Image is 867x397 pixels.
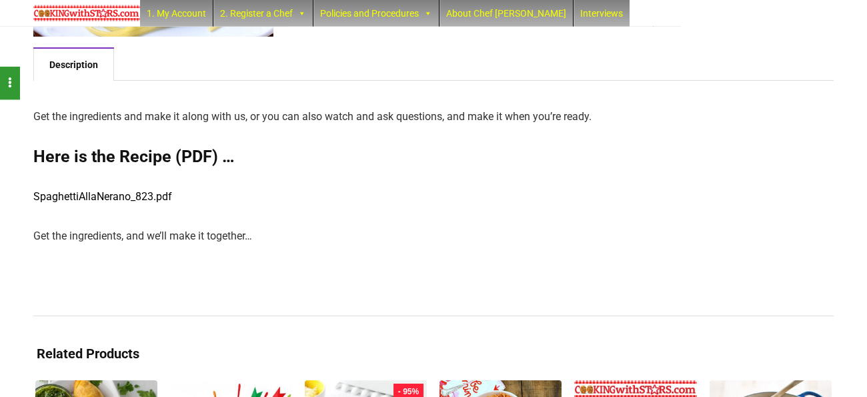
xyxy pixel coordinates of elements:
p: Get the ingredients and make it along with us, or you can also watch and ask questions, and make ... [33,107,834,126]
img: Chef Paula's Cooking With Stars [33,5,140,21]
p: Get the ingredients, and we’ll make it together… [33,227,834,246]
span: - 95% [398,387,419,397]
a: SpaghettiAllaNerano_823.pdf [33,190,172,203]
a: Description [33,49,114,81]
h3: Related Products [37,344,830,363]
h2: Here is the Recipe (PDF) … [33,147,834,167]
